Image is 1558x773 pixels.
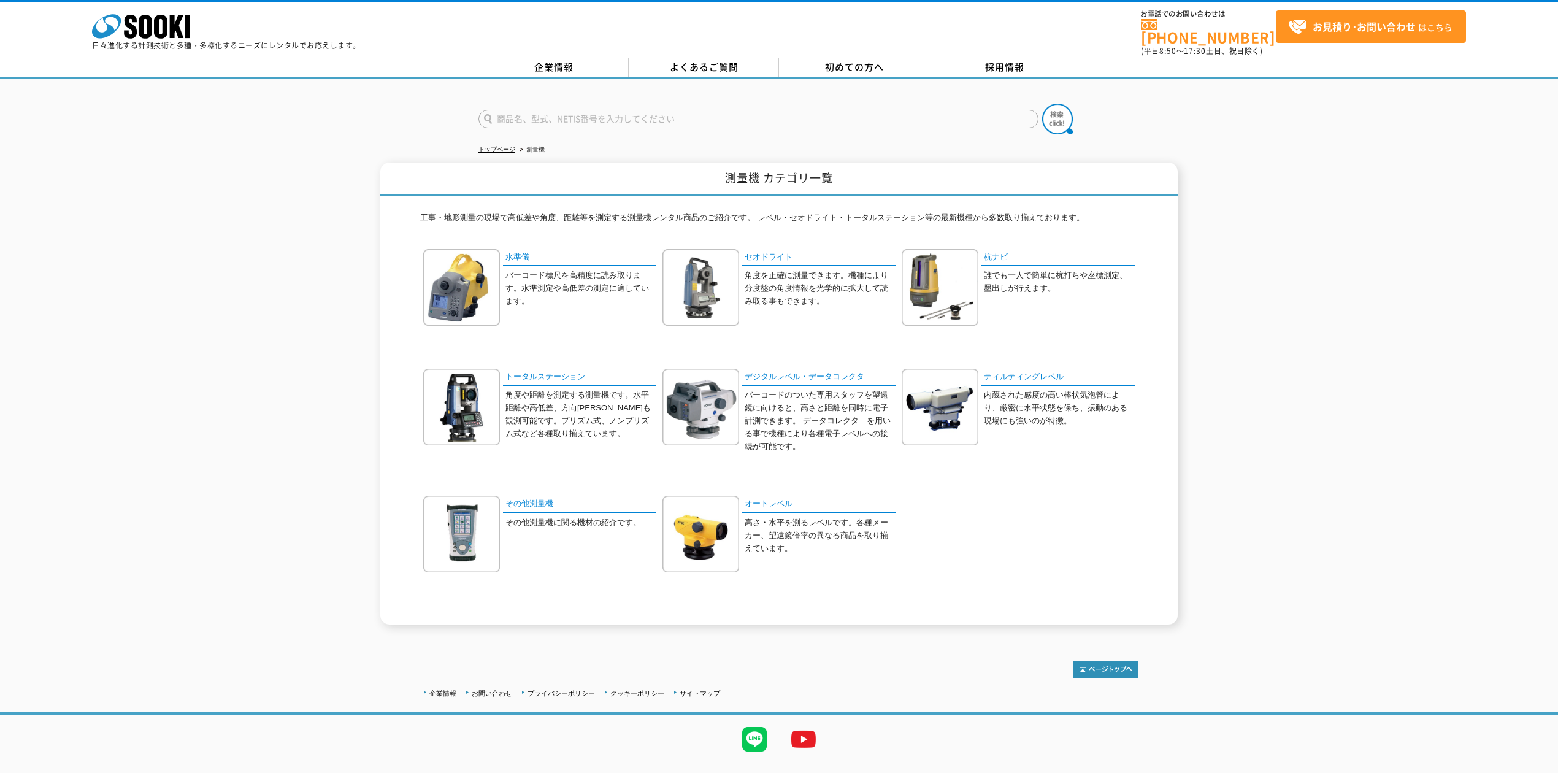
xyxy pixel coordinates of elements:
img: btn_search.png [1042,104,1073,134]
img: トップページへ [1073,661,1138,678]
span: お電話でのお問い合わせは [1141,10,1276,18]
a: 企業情報 [478,58,629,77]
p: その他測量機に関る機材の紹介です。 [505,517,656,529]
p: 日々進化する計測技術と多種・多様化するニーズにレンタルでお応えします。 [92,42,361,49]
p: 高さ・水平を測るレベルです。各種メーカー、望遠鏡倍率の異なる商品を取り揃えています。 [745,517,896,555]
img: 水準儀 [423,249,500,326]
img: オートレベル [662,496,739,572]
a: 初めての方へ [779,58,929,77]
a: 水準儀 [503,249,656,267]
p: 内蔵された感度の高い棒状気泡管により、厳密に水平状態を保ち、振動のある現場にも強いのが特徴。 [984,389,1135,427]
p: バーコードのついた専用スタッフを望遠鏡に向けると、高さと距離を同時に電子計測できます。 データコレクタ―を用いる事で機種により各種電子レベルへの接続が可能です。 [745,389,896,453]
a: 企業情報 [429,690,456,697]
a: プライバシーポリシー [528,690,595,697]
span: 初めての方へ [825,60,884,74]
a: お見積り･お問い合わせはこちら [1276,10,1466,43]
a: デジタルレベル・データコレクタ [742,369,896,386]
a: トップページ [478,146,515,153]
img: デジタルレベル・データコレクタ [662,369,739,445]
img: ティルティングレベル [902,369,978,445]
a: 採用情報 [929,58,1080,77]
a: サイトマップ [680,690,720,697]
span: (平日 ～ 土日、祝日除く) [1141,45,1262,56]
p: 工事・地形測量の現場で高低差や角度、距離等を測定する測量機レンタル商品のご紹介です。 レベル・セオドライト・トータルステーション等の最新機種から多数取り揃えております。 [420,212,1138,231]
p: 誰でも一人で簡単に杭打ちや座標測定、墨出しが行えます。 [984,269,1135,295]
input: 商品名、型式、NETIS番号を入力してください [478,110,1038,128]
a: オートレベル [742,496,896,513]
a: セオドライト [742,249,896,267]
a: ティルティングレベル [981,369,1135,386]
img: YouTube [779,715,828,764]
img: その他測量機 [423,496,500,572]
a: その他測量機 [503,496,656,513]
span: 8:50 [1159,45,1176,56]
img: トータルステーション [423,369,500,445]
img: セオドライト [662,249,739,326]
h1: 測量機 カテゴリ一覧 [380,163,1178,196]
img: 杭ナビ [902,249,978,326]
a: よくあるご質問 [629,58,779,77]
a: 杭ナビ [981,249,1135,267]
img: LINE [730,715,779,764]
a: お問い合わせ [472,690,512,697]
li: 測量機 [517,144,545,156]
span: 17:30 [1184,45,1206,56]
p: 角度や距離を測定する測量機です。水平距離や高低差、方向[PERSON_NAME]も観測可能です。プリズム式、ノンプリズム式など各種取り揃えています。 [505,389,656,440]
p: バーコード標尺を高精度に読み取ります。水準測定や高低差の測定に適しています。 [505,269,656,307]
strong: お見積り･お問い合わせ [1313,19,1416,34]
a: トータルステーション [503,369,656,386]
p: 角度を正確に測量できます。機種により分度盤の角度情報を光学的に拡大して読み取る事もできます。 [745,269,896,307]
a: クッキーポリシー [610,690,664,697]
a: [PHONE_NUMBER] [1141,19,1276,44]
span: はこちら [1288,18,1452,36]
